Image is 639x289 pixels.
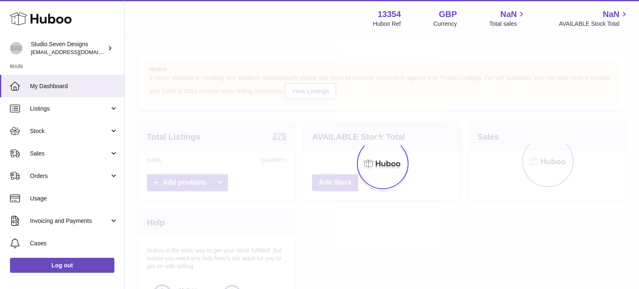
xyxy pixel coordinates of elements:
[500,9,517,20] span: NaN
[10,258,114,273] a: Log out
[30,217,109,225] span: Invoicing and Payments
[559,20,629,28] span: AVAILABLE Stock Total
[30,240,118,247] span: Cases
[10,42,22,54] img: internalAdmin-13354@internal.huboo.com
[489,20,526,28] span: Total sales
[30,195,118,203] span: Usage
[30,127,109,135] span: Stock
[439,9,457,20] strong: GBP
[31,49,122,55] span: [EMAIL_ADDRESS][DOMAIN_NAME]
[378,9,401,20] strong: 13354
[559,9,629,28] a: NaN AVAILABLE Stock Total
[433,20,457,28] div: Currency
[30,82,118,90] span: My Dashboard
[30,172,109,180] span: Orders
[603,9,619,20] span: NaN
[373,20,401,28] div: Huboo Ref
[489,9,526,28] a: NaN Total sales
[30,150,109,158] span: Sales
[30,105,109,113] span: Listings
[31,40,106,56] div: Studio Seven Designs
